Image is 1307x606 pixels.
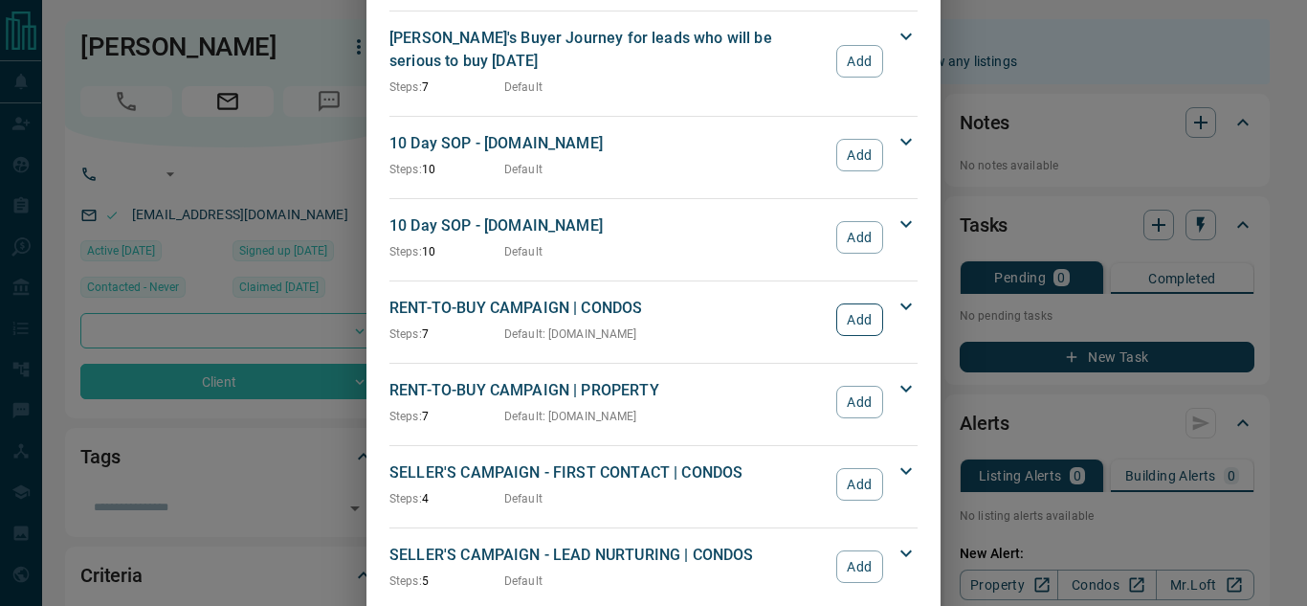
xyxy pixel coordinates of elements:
[504,325,637,343] p: Default : [DOMAIN_NAME]
[836,468,883,501] button: Add
[389,245,422,258] span: Steps:
[504,243,543,260] p: Default
[389,375,918,429] div: RENT-TO-BUY CAMPAIGN | PROPERTYSteps:7Default: [DOMAIN_NAME]Add
[389,161,504,178] p: 10
[504,408,637,425] p: Default : [DOMAIN_NAME]
[389,211,918,264] div: 10 Day SOP - [DOMAIN_NAME]Steps:10DefaultAdd
[389,572,504,590] p: 5
[836,386,883,418] button: Add
[389,27,827,73] p: [PERSON_NAME]'s Buyer Journey for leads who will be serious to buy [DATE]
[389,297,827,320] p: RENT-TO-BUY CAMPAIGN | CONDOS
[504,79,543,96] p: Default
[389,23,918,100] div: [PERSON_NAME]'s Buyer Journey for leads who will be serious to buy [DATE]Steps:7DefaultAdd
[836,221,883,254] button: Add
[389,128,918,182] div: 10 Day SOP - [DOMAIN_NAME]Steps:10DefaultAdd
[836,45,883,78] button: Add
[836,303,883,336] button: Add
[389,544,827,567] p: SELLER'S CAMPAIGN - LEAD NURTURING | CONDOS
[389,79,504,96] p: 7
[389,408,504,425] p: 7
[389,379,827,402] p: RENT-TO-BUY CAMPAIGN | PROPERTY
[504,572,543,590] p: Default
[389,80,422,94] span: Steps:
[504,161,543,178] p: Default
[389,492,422,505] span: Steps:
[389,574,422,588] span: Steps:
[389,214,827,237] p: 10 Day SOP - [DOMAIN_NAME]
[389,163,422,176] span: Steps:
[389,410,422,423] span: Steps:
[389,132,827,155] p: 10 Day SOP - [DOMAIN_NAME]
[389,243,504,260] p: 10
[389,461,827,484] p: SELLER'S CAMPAIGN - FIRST CONTACT | CONDOS
[389,540,918,594] div: SELLER'S CAMPAIGN - LEAD NURTURING | CONDOSSteps:5DefaultAdd
[504,490,543,507] p: Default
[836,550,883,583] button: Add
[389,490,504,507] p: 4
[836,139,883,171] button: Add
[389,458,918,511] div: SELLER'S CAMPAIGN - FIRST CONTACT | CONDOSSteps:4DefaultAdd
[389,325,504,343] p: 7
[389,327,422,341] span: Steps:
[389,293,918,347] div: RENT-TO-BUY CAMPAIGN | CONDOSSteps:7Default: [DOMAIN_NAME]Add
